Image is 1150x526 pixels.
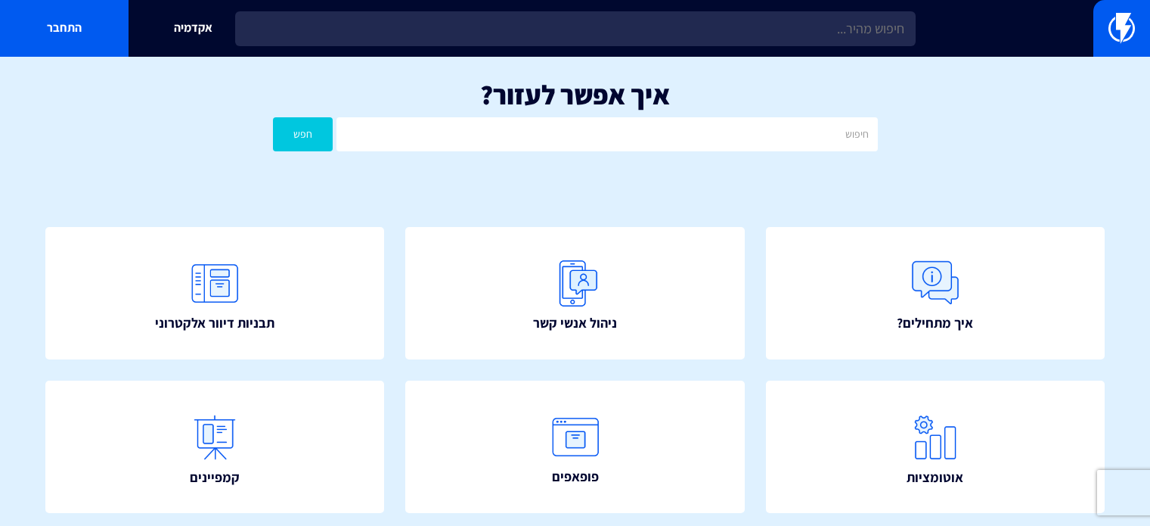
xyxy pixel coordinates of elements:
a: קמפיינים [45,381,384,513]
a: תבניות דיוור אלקטרוני [45,227,384,359]
button: חפש [273,117,333,151]
input: חיפוש מהיר... [235,11,916,46]
span: קמפיינים [190,468,240,487]
span: איך מתחילים? [897,313,973,333]
h1: איך אפשר לעזור? [23,79,1127,110]
input: חיפוש [336,117,877,151]
a: פופאפים [405,381,744,513]
span: ניהול אנשי קשר [533,313,617,333]
span: תבניות דיוור אלקטרוני [155,313,274,333]
a: ניהול אנשי קשר [405,227,744,359]
span: אוטומציות [907,468,963,487]
span: פופאפים [552,467,599,487]
a: אוטומציות [766,381,1105,513]
a: איך מתחילים? [766,227,1105,359]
